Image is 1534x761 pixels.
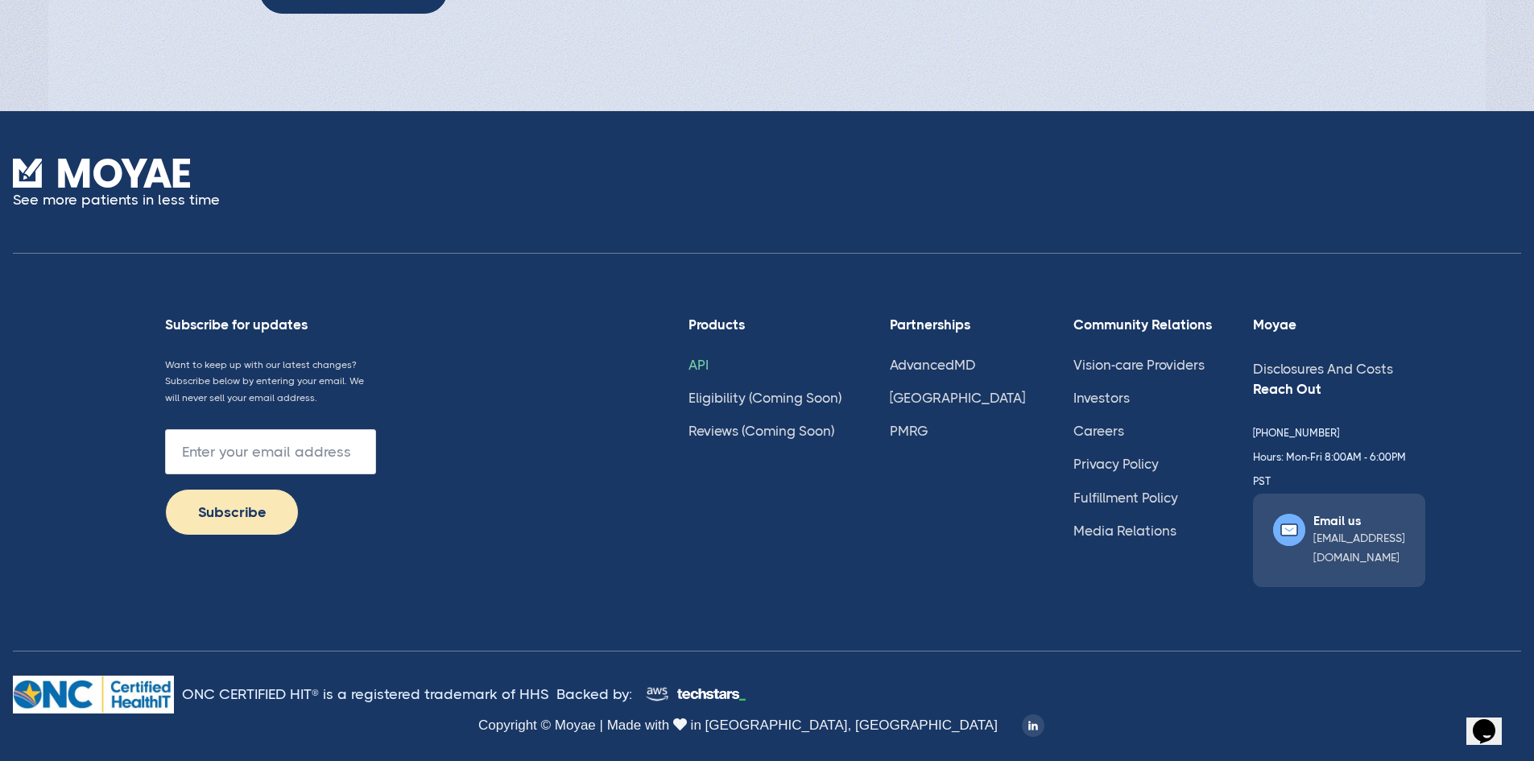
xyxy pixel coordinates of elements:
[182,682,548,706] div: ONC CERTIFIED HIT® is a registered trademark of HHS
[1073,390,1130,406] a: Investors
[1253,494,1425,587] a: Email Icon - Saaslify X Webflow TemplateEmail us[EMAIL_ADDRESS][DOMAIN_NAME]
[1073,456,1159,472] a: Privacy Policy
[1073,357,1205,373] a: Vision-care Providers
[688,390,841,406] a: Eligibility (Coming Soon)
[1073,523,1176,539] a: Media Relations
[13,159,220,212] a: See more patients in less time
[1022,714,1044,737] a: 
[688,423,834,439] a: Reviews (Coming Soon)
[478,713,998,738] div: Copyright © Moyae | Made with  in [GEOGRAPHIC_DATA], [GEOGRAPHIC_DATA]
[1273,514,1305,546] img: Email Icon - Saaslify X Webflow Template
[165,489,299,536] input: Subscribe
[165,357,376,407] p: Want to keep up with our latest changes? Subscribe below by entering your email. We will never se...
[890,390,1025,406] a: [GEOGRAPHIC_DATA]
[1253,361,1393,377] a: Disclosures And Costs
[1073,316,1213,333] div: Community Relations
[13,188,220,212] p: See more patients in less time
[165,429,376,474] input: Enter your email address
[1253,381,1425,397] div: Reach Out
[688,357,709,373] a: API
[165,429,376,536] form: Footer Newsletter Form
[890,316,1033,333] div: Partnerships
[1466,697,1518,745] iframe: chat widget
[890,357,976,373] a: AdvancedMD
[688,316,850,333] div: Products
[1073,490,1178,506] a: Fulfillment Policy
[1253,316,1425,333] div: Moyae
[165,316,376,333] div: Subscribe for updates
[1313,514,1405,528] div: Email us
[1253,421,1425,494] div: [PHONE_NUMBER] Hours: Mon-Fri 8:00AM - 6:00PM PST
[556,682,637,706] div: Backed by:
[1073,423,1124,439] a: Careers
[890,423,928,439] a: PMRG
[1313,528,1405,567] div: [EMAIL_ADDRESS][DOMAIN_NAME]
